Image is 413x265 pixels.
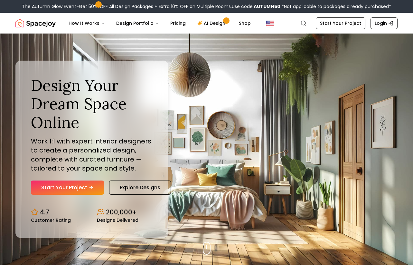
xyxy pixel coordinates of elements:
[97,218,138,222] small: Designs Delivered
[192,17,232,30] a: AI Design
[111,17,164,30] button: Design Portfolio
[31,181,104,195] a: Start Your Project
[22,3,391,10] div: The Autumn Glow Event-Get 50% OFF All Design Packages + Extra 10% OFF on Multiple Rooms.
[266,19,274,27] img: United States
[280,3,391,10] span: *Not applicable to packages already purchased*
[15,17,56,30] a: Spacejoy
[15,13,398,34] nav: Global
[234,17,256,30] a: Shop
[31,137,153,173] p: Work 1:1 with expert interior designers to create a personalized design, complete with curated fu...
[31,202,153,222] div: Design stats
[31,218,71,222] small: Customer Rating
[31,76,153,132] h1: Design Your Dream Space Online
[106,208,137,217] p: 200,000+
[63,17,110,30] button: How It Works
[165,17,191,30] a: Pricing
[15,17,56,30] img: Spacejoy Logo
[63,17,256,30] nav: Main
[40,208,49,217] p: 4.7
[109,181,171,195] a: Explore Designs
[316,17,365,29] a: Start Your Project
[371,17,398,29] a: Login
[232,3,280,10] span: Use code:
[254,3,280,10] b: AUTUMN50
